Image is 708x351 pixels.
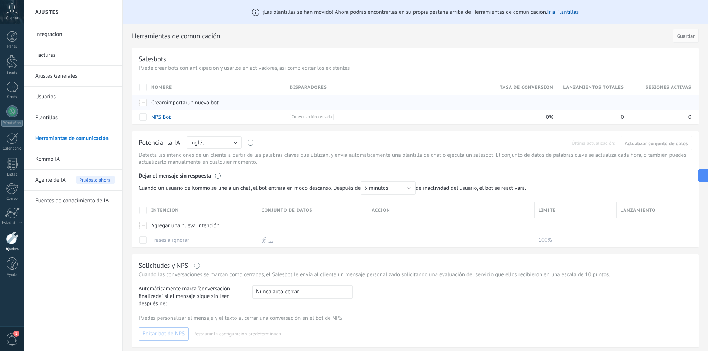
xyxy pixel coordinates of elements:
li: Agente de IA [24,170,122,191]
span: Conversación cerrada [290,114,334,120]
div: Solicitudes y NPS [139,261,188,270]
p: Detecta las intenciones de un cliente a partir de las palabras claves que utilizan, y envía autom... [139,152,692,166]
a: Fuentes de conocimiento de IA [35,191,115,211]
button: Guardar [673,29,699,43]
a: Plantillas [35,107,115,128]
span: 0 [688,114,691,121]
div: 0% [486,110,553,124]
span: Guardar [677,33,695,39]
div: Ajustes [1,247,23,251]
span: Nombre [151,84,172,91]
span: Inglés [190,139,205,146]
a: Integración [35,24,115,45]
li: Fuentes de conocimiento de IA [24,191,122,211]
span: ¡Las plantillas se han movido! Ahora podrás encontrarlas en su propia pestaña arriba de Herramien... [262,9,579,16]
div: 100% [535,233,613,247]
span: Nunca auto-cerrar [256,288,299,295]
p: Cuando las conversaciones se marcan como cerradas, el Salesbot le envía al cliente un mensaje per... [139,271,692,278]
span: Cuando un usuario de Kommo se une a un chat, el bot entrará en modo descanso. Después de [139,181,416,195]
div: 0 [557,110,624,124]
span: Acción [372,207,390,214]
div: Potenciar la IA [139,138,180,148]
div: 0 [628,110,691,124]
span: Intención [151,207,179,214]
li: Usuarios [24,87,122,107]
span: Tasa de conversión [500,84,553,91]
span: Cuenta [6,16,18,21]
a: ... [269,237,273,244]
span: 0% [546,114,553,121]
p: Puedes personalizar el mensaje y el texto al cerrar una conversación en el bot de NPS [139,315,692,322]
span: Automáticamente marca "conversación finalizada" si el mensaje sigue sin leer después de: [139,285,246,308]
span: 0 [621,114,624,121]
button: Inglés [187,136,242,149]
span: Pruébalo ahora! [76,176,115,184]
span: Sesiones activas [646,84,691,91]
a: Ir a Plantillas [547,9,579,16]
a: NPS Bot [151,114,171,121]
span: 100% [539,237,552,244]
div: Dejar el mensaje sin respuesta [139,167,692,181]
span: Límite [539,207,556,214]
div: Estadísticas [1,221,23,225]
li: Integración [24,24,122,45]
span: Lanzamientos totales [563,84,624,91]
li: Kommo IA [24,149,122,170]
a: Frases a ignorar [151,237,189,244]
span: importar [167,99,188,106]
li: Plantillas [24,107,122,128]
a: Agente de IAPruébalo ahora! [35,170,115,191]
div: Panel [1,44,23,49]
div: WhatsApp [1,120,23,127]
li: Ajustes Generales [24,66,122,87]
span: Agente de IA [35,170,66,191]
span: o [164,99,167,106]
span: Disparadores [290,84,327,91]
div: Calendario [1,146,23,151]
a: Herramientas de comunicación [35,128,115,149]
p: Puede crear bots con anticipación y usarlos en activadores, así como editar los existentes [139,65,692,72]
span: 5 minutos [364,185,388,192]
h2: Herramientas de comunicación [132,29,670,43]
a: Usuarios [35,87,115,107]
a: Kommo IA [35,149,115,170]
div: Listas [1,172,23,177]
span: Conjunto de datos [262,207,313,214]
span: 1 [13,331,19,337]
a: Facturas [35,45,115,66]
span: Lanzamiento [620,207,656,214]
div: Salesbots [139,55,166,63]
div: Correo [1,196,23,201]
span: de inactividad del usuario, el bot se reactivará. [139,181,530,195]
div: Agregar una nueva intención [148,218,254,233]
button: 5 minutos [361,181,416,195]
li: Herramientas de comunicación [24,128,122,149]
span: un nuevo bot [187,99,219,106]
div: Leads [1,71,23,76]
a: Ajustes Generales [35,66,115,87]
div: Ayuda [1,273,23,277]
div: Chats [1,95,23,100]
li: Facturas [24,45,122,66]
span: Crear [151,99,164,106]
